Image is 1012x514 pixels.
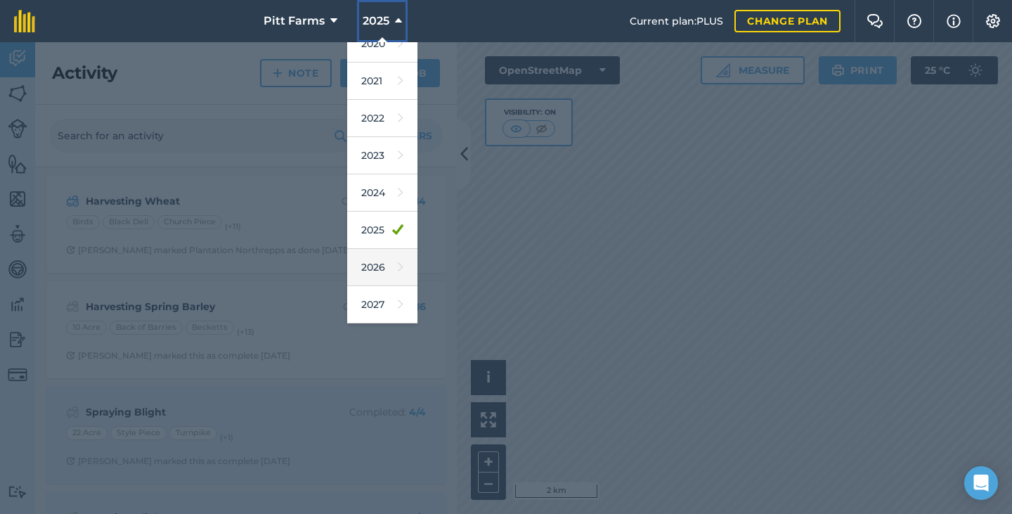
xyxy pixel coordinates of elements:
[264,13,325,30] span: Pitt Farms
[347,249,417,286] a: 2026
[347,174,417,212] a: 2024
[347,100,417,137] a: 2022
[985,14,1001,28] img: A cog icon
[347,212,417,249] a: 2025
[630,13,723,29] span: Current plan : PLUS
[906,14,923,28] img: A question mark icon
[347,63,417,100] a: 2021
[947,13,961,30] img: svg+xml;base64,PHN2ZyB4bWxucz0iaHR0cDovL3d3dy53My5vcmcvMjAwMC9zdmciIHdpZHRoPSIxNyIgaGVpZ2h0PSIxNy...
[347,137,417,174] a: 2023
[363,13,389,30] span: 2025
[964,466,998,500] div: Open Intercom Messenger
[347,25,417,63] a: 2020
[734,10,841,32] a: Change plan
[867,14,883,28] img: Two speech bubbles overlapping with the left bubble in the forefront
[347,286,417,323] a: 2027
[14,10,35,32] img: fieldmargin Logo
